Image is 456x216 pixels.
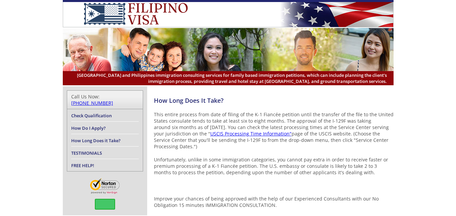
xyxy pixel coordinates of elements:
[154,195,394,208] p: Improve your chances of being approved with the help of our Experienced Consultants with our No O...
[70,72,387,84] span: [GEOGRAPHIC_DATA] and Philippines immigration consulting services for family based immigration pe...
[154,96,394,104] h4: How Long Does It Take?
[71,100,113,106] a: [PHONE_NUMBER]
[71,137,120,144] a: How Long Does it Take?
[71,93,139,106] div: Call Us Now:
[71,125,106,131] a: How Do I Apply?
[210,130,292,137] a: USCIS Processing Time Information"
[71,162,94,168] a: FREE HELP!
[71,113,112,119] a: Check Qualification
[154,156,394,176] p: Unfortunately, unlike in some immigration categories, you cannot pay extra in order to receive fa...
[154,111,394,150] p: This entire process from date of filing of the K-1 Fiancée petition until the transfer of the fil...
[71,150,102,156] a: TESTIMONIALS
